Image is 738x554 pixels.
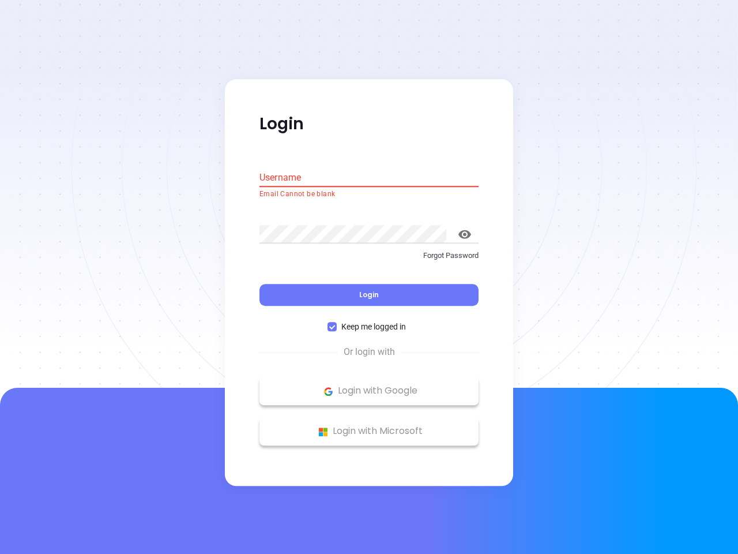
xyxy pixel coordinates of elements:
button: toggle password visibility [451,220,479,248]
p: Login [259,114,479,134]
p: Login with Microsoft [265,423,473,440]
button: Microsoft Logo Login with Microsoft [259,417,479,446]
span: Keep me logged in [337,321,411,334]
button: Login [259,285,479,306]
img: Microsoft Logo [316,425,330,439]
p: Forgot Password [259,250,479,261]
span: Login [359,290,379,300]
span: Or login with [338,346,401,360]
button: Google Logo Login with Google [259,377,479,406]
img: Google Logo [321,384,336,399]
p: Login with Google [265,383,473,400]
a: Forgot Password [259,250,479,271]
p: Email Cannot be blank [259,189,479,200]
